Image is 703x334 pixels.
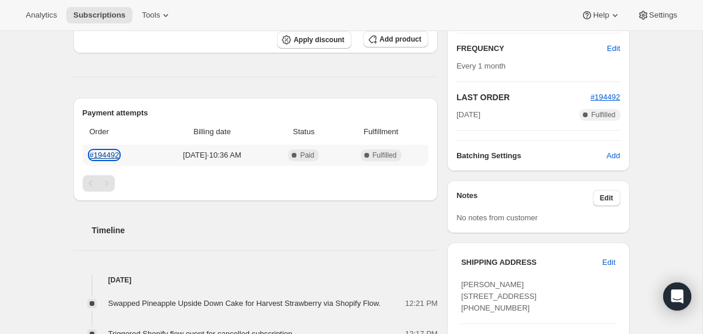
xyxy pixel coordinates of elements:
[83,175,429,192] nav: Pagination
[73,11,125,20] span: Subscriptions
[92,224,438,236] h2: Timeline
[294,35,344,45] span: Apply discount
[363,31,428,47] button: Add product
[135,7,179,23] button: Tools
[456,109,480,121] span: [DATE]
[83,119,154,145] th: Order
[456,190,593,206] h3: Notes
[83,107,429,119] h2: Payment attempts
[649,11,677,20] span: Settings
[158,126,267,138] span: Billing date
[90,151,120,159] a: #194492
[142,11,160,20] span: Tools
[341,126,422,138] span: Fulfillment
[456,43,607,54] h2: FREQUENCY
[607,43,620,54] span: Edit
[108,299,381,308] span: Swapped Pineapple Upside Down Cake for Harvest Strawberry via Shopify Flow.
[380,35,421,44] span: Add product
[456,213,538,222] span: No notes from customer
[456,150,606,162] h6: Batching Settings
[277,31,351,49] button: Apply discount
[26,11,57,20] span: Analytics
[630,7,684,23] button: Settings
[574,7,627,23] button: Help
[663,282,691,311] div: Open Intercom Messenger
[593,11,609,20] span: Help
[606,150,620,162] span: Add
[600,39,627,58] button: Edit
[599,146,627,165] button: Add
[595,253,622,272] button: Edit
[461,257,602,268] h3: SHIPPING ADDRESS
[158,149,267,161] span: [DATE] · 10:36 AM
[591,110,615,120] span: Fulfilled
[300,151,314,160] span: Paid
[591,91,620,103] button: #194492
[373,151,397,160] span: Fulfilled
[73,274,438,286] h4: [DATE]
[456,91,591,103] h2: LAST ORDER
[600,193,613,203] span: Edit
[461,280,537,312] span: [PERSON_NAME] [STREET_ADDRESS] [PHONE_NUMBER]
[405,298,438,309] span: 12:21 PM
[456,62,506,70] span: Every 1 month
[593,190,620,206] button: Edit
[66,7,132,23] button: Subscriptions
[602,257,615,268] span: Edit
[274,126,333,138] span: Status
[19,7,64,23] button: Analytics
[591,93,620,101] a: #194492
